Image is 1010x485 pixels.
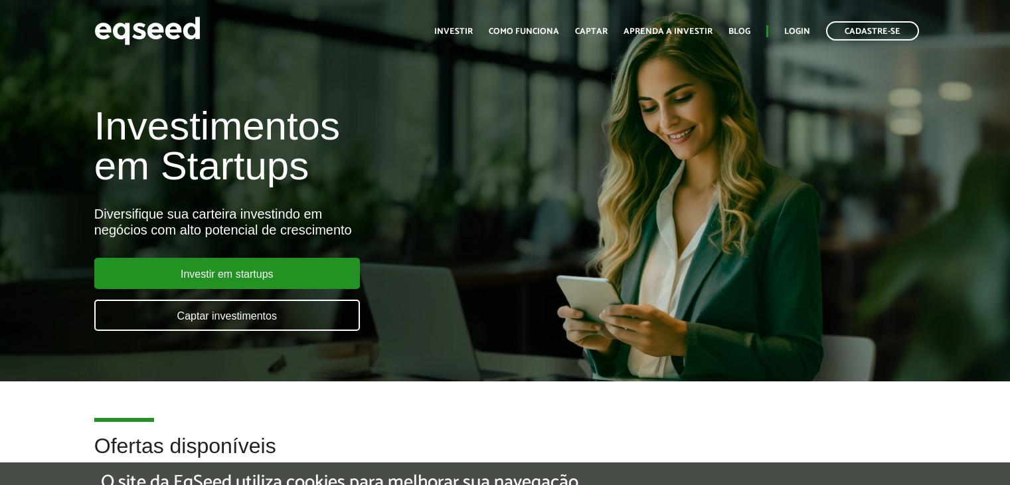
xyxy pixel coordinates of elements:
[784,27,810,36] a: Login
[94,258,360,289] a: Investir em startups
[575,27,608,36] a: Captar
[94,206,580,238] div: Diversifique sua carteira investindo em negócios com alto potencial de crescimento
[94,435,916,478] h2: Ofertas disponíveis
[434,27,473,36] a: Investir
[94,300,360,331] a: Captar investimentos
[624,27,713,36] a: Aprenda a investir
[94,13,201,48] img: EqSeed
[489,27,559,36] a: Como funciona
[826,21,919,41] a: Cadastre-se
[728,27,750,36] a: Blog
[94,106,580,186] h1: Investimentos em Startups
